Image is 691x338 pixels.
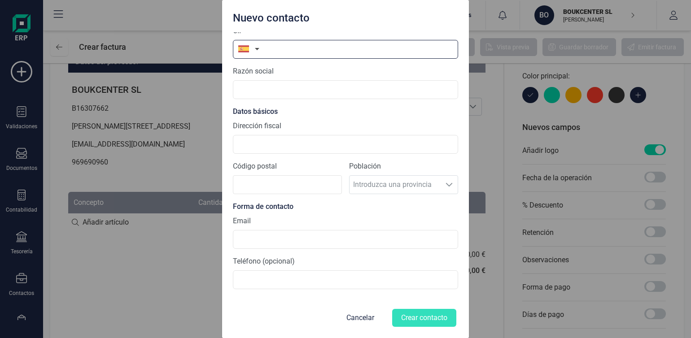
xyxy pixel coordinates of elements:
[233,121,281,131] label: Dirección fiscal
[233,256,295,267] label: Teléfono (opcional)
[392,309,456,327] button: Crear contacto
[233,106,458,117] div: Datos básicos
[233,161,342,172] label: Código postal
[229,7,462,25] div: Nuevo contacto
[233,216,251,226] label: Email
[349,161,458,172] label: Población
[233,66,274,77] label: Razón social
[336,307,385,329] button: Cancelar
[233,201,458,212] div: Forma de contacto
